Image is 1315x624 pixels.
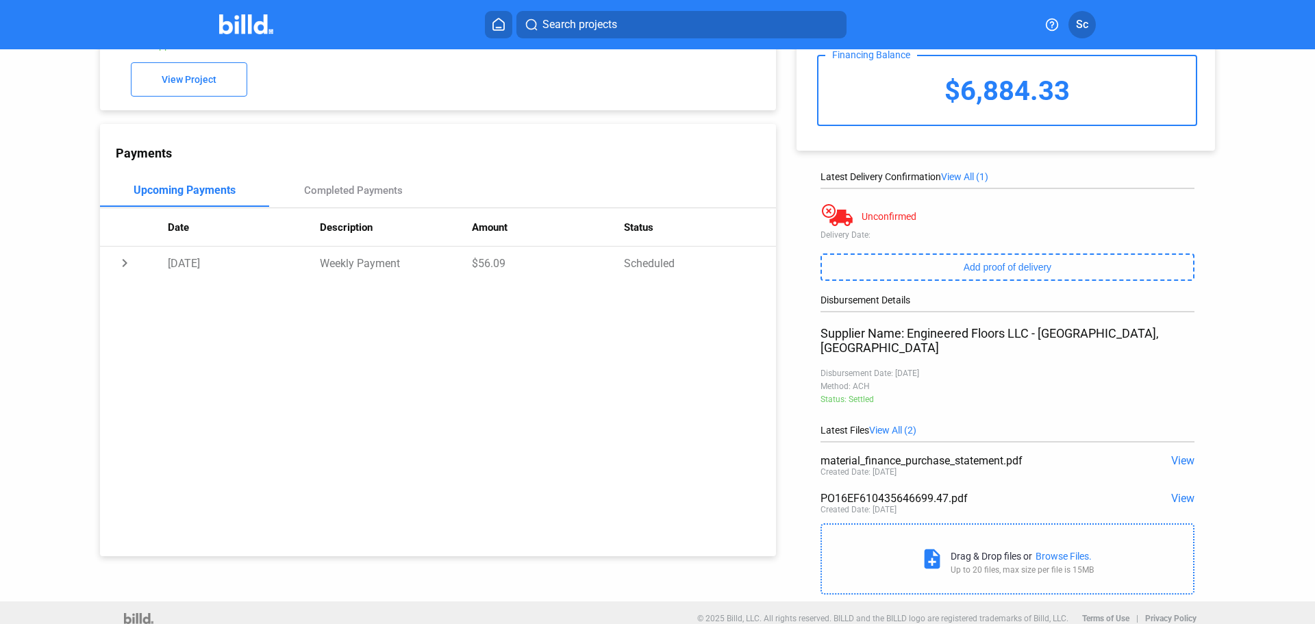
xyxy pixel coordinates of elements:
span: Add proof of delivery [964,262,1051,273]
td: $56.09 [472,247,624,279]
b: Privacy Policy [1145,614,1197,623]
td: Weekly Payment [320,247,472,279]
span: Search projects [542,16,617,33]
button: Search projects [516,11,847,38]
div: Created Date: [DATE] [821,467,897,477]
div: Latest Delivery Confirmation [821,171,1194,182]
th: Date [168,208,320,247]
button: Add proof of delivery [821,253,1194,281]
span: Sc [1076,16,1088,33]
span: View All (1) [941,171,988,182]
img: logo [124,613,153,624]
div: Financing Balance [825,49,917,60]
th: Status [624,208,776,247]
p: | [1136,614,1138,623]
mat-icon: note_add [920,547,944,571]
div: Disbursement Date: [DATE] [821,369,1194,378]
b: Terms of Use [1082,614,1129,623]
th: Amount [472,208,624,247]
div: Latest Files [821,425,1194,436]
span: View [1171,492,1194,505]
div: Method: ACH [821,382,1194,391]
div: Browse Files. [1036,551,1092,562]
span: View Project [162,75,216,86]
button: Sc [1068,11,1096,38]
div: Created Date: [DATE] [821,505,897,514]
div: Completed Payments [304,184,403,197]
div: Up to 20 files, max size per file is 15MB [951,565,1094,575]
th: Description [320,208,472,247]
div: Delivery Date: [821,230,1194,240]
div: Payments [116,146,776,160]
td: Scheduled [624,247,776,279]
div: Unconfirmed [862,211,916,222]
div: PO16EF610435646699.47.pdf [821,492,1120,505]
div: Supplier Name: Engineered Floors LLC - [GEOGRAPHIC_DATA], [GEOGRAPHIC_DATA] [821,326,1194,355]
img: Billd Company Logo [219,14,273,34]
div: Upcoming Payments [134,184,236,197]
p: © 2025 Billd, LLC. All rights reserved. BILLD and the BILLD logo are registered trademarks of Bil... [697,614,1068,623]
div: Drag & Drop files or [951,551,1032,562]
div: material_finance_purchase_statement.pdf [821,454,1120,467]
td: [DATE] [168,247,320,279]
div: $6,884.33 [818,56,1196,125]
span: View All (2) [869,425,916,436]
div: Disbursement Details [821,295,1194,305]
span: View [1171,454,1194,467]
button: View Project [131,62,247,97]
div: Status: Settled [821,395,1194,404]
